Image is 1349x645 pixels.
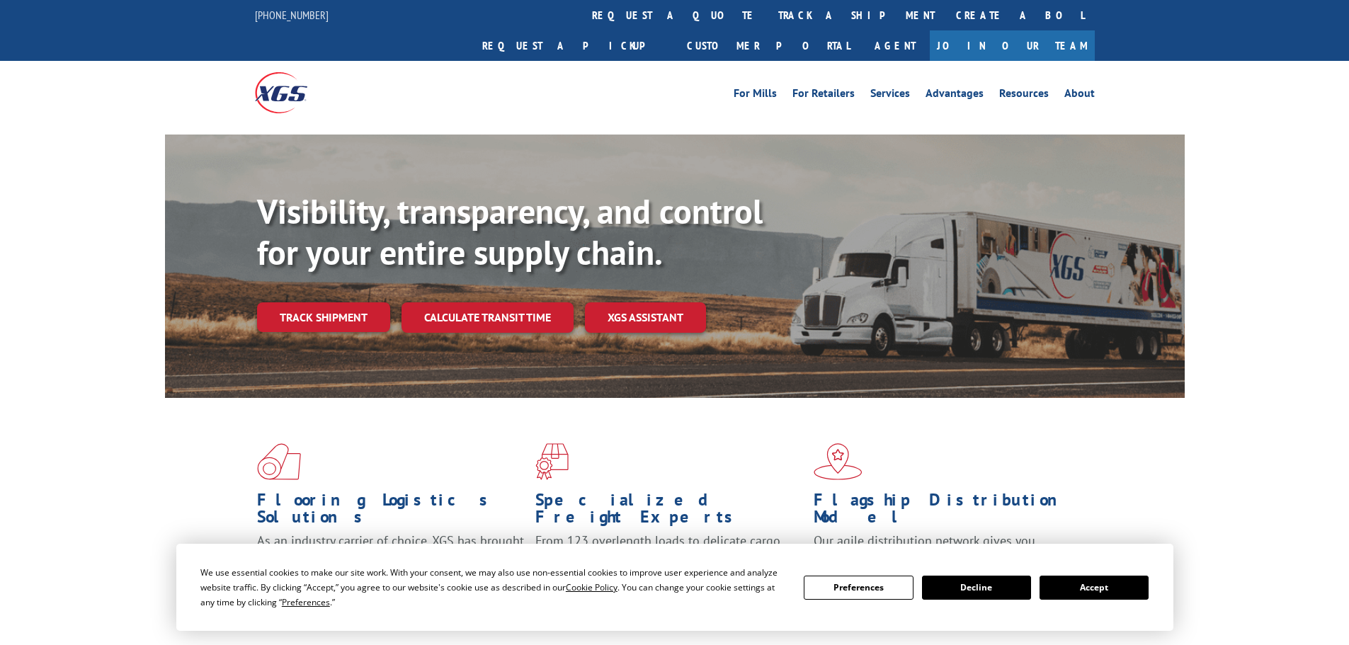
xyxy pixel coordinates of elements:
[922,576,1031,600] button: Decline
[257,443,301,480] img: xgs-icon-total-supply-chain-intelligence-red
[257,532,524,583] span: As an industry carrier of choice, XGS has brought innovation and dedication to flooring logistics...
[999,88,1049,103] a: Resources
[200,565,787,610] div: We use essential cookies to make our site work. With your consent, we may also use non-essential ...
[402,302,574,333] a: Calculate transit time
[804,576,913,600] button: Preferences
[176,544,1173,631] div: Cookie Consent Prompt
[814,443,863,480] img: xgs-icon-flagship-distribution-model-red
[860,30,930,61] a: Agent
[535,532,803,595] p: From 123 overlength loads to delicate cargo, our experienced staff knows the best way to move you...
[676,30,860,61] a: Customer Portal
[257,491,525,532] h1: Flooring Logistics Solutions
[282,596,330,608] span: Preferences
[926,88,984,103] a: Advantages
[257,302,390,332] a: Track shipment
[585,302,706,333] a: XGS ASSISTANT
[734,88,777,103] a: For Mills
[255,8,329,22] a: [PHONE_NUMBER]
[535,443,569,480] img: xgs-icon-focused-on-flooring-red
[1040,576,1149,600] button: Accept
[814,491,1081,532] h1: Flagship Distribution Model
[930,30,1095,61] a: Join Our Team
[870,88,910,103] a: Services
[814,532,1074,566] span: Our agile distribution network gives you nationwide inventory management on demand.
[472,30,676,61] a: Request a pickup
[535,491,803,532] h1: Specialized Freight Experts
[566,581,617,593] span: Cookie Policy
[792,88,855,103] a: For Retailers
[257,189,763,274] b: Visibility, transparency, and control for your entire supply chain.
[1064,88,1095,103] a: About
